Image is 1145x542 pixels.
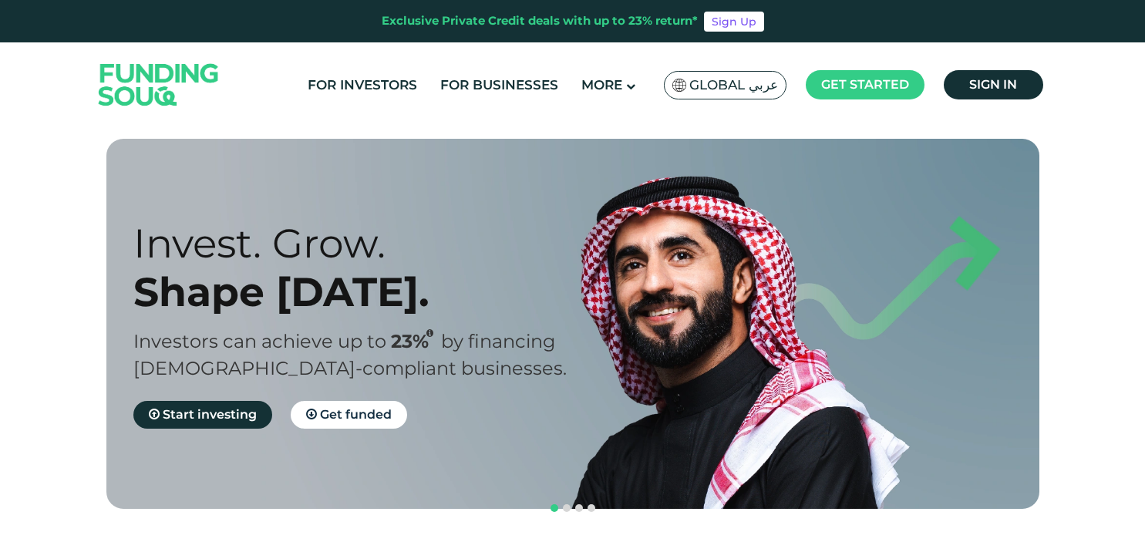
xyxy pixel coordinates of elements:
[163,407,257,422] span: Start investing
[83,45,234,123] img: Logo
[581,77,622,93] span: More
[821,77,909,92] span: Get started
[704,12,764,32] a: Sign Up
[382,12,698,30] div: Exclusive Private Credit deals with up to 23% return*
[320,407,392,422] span: Get funded
[436,72,562,98] a: For Businesses
[426,329,433,338] i: 23% IRR (expected) ~ 15% Net yield (expected)
[391,330,441,352] span: 23%
[133,268,600,316] div: Shape [DATE].
[304,72,421,98] a: For Investors
[133,330,386,352] span: Investors can achieve up to
[689,76,778,94] span: Global عربي
[561,502,573,514] button: navigation
[548,502,561,514] button: navigation
[944,70,1043,99] a: Sign in
[672,79,686,92] img: SA Flag
[585,502,598,514] button: navigation
[133,219,600,268] div: Invest. Grow.
[133,401,272,429] a: Start investing
[291,401,407,429] a: Get funded
[969,77,1017,92] span: Sign in
[573,502,585,514] button: navigation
